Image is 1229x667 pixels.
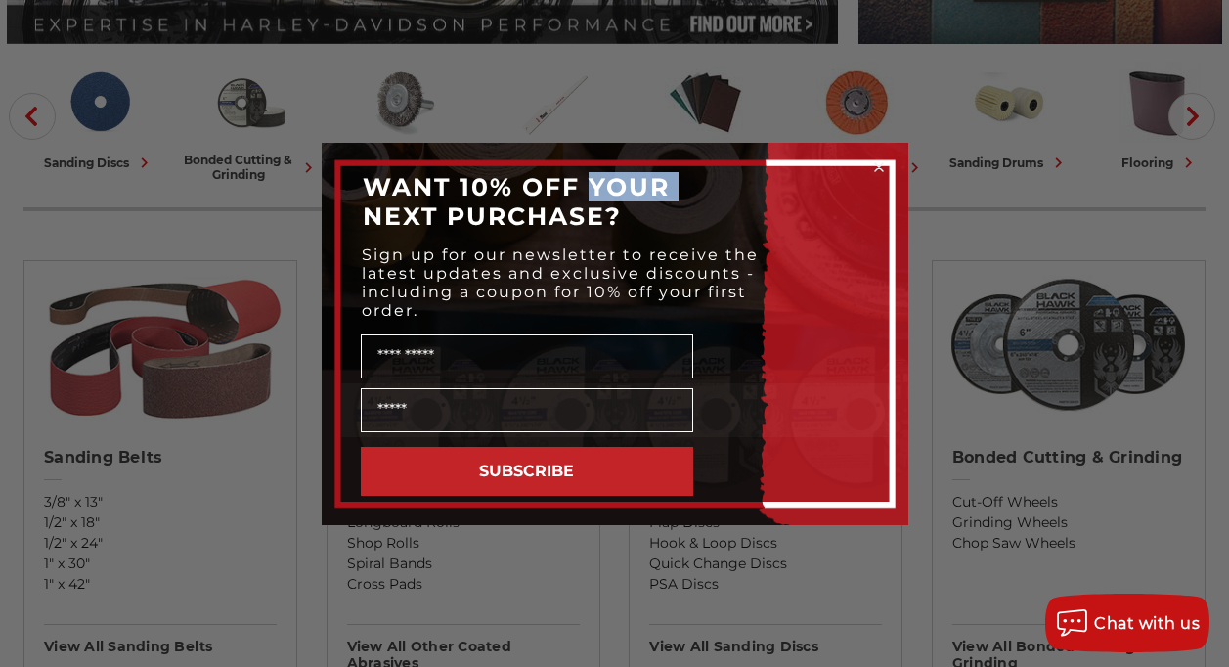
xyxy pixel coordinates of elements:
[869,157,889,177] button: Close dialog
[362,245,759,320] span: Sign up for our newsletter to receive the latest updates and exclusive discounts - including a co...
[1094,614,1200,633] span: Chat with us
[361,388,693,432] input: Email
[361,447,693,496] button: SUBSCRIBE
[363,172,670,231] span: WANT 10% OFF YOUR NEXT PURCHASE?
[1045,594,1209,652] button: Chat with us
